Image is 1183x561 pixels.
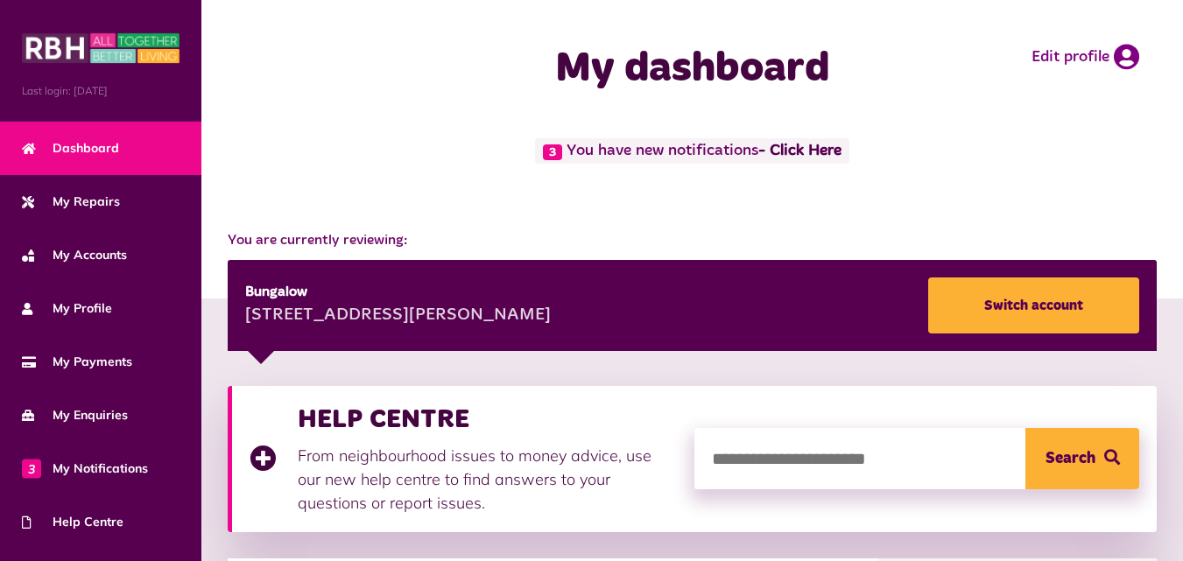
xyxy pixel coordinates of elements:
span: Last login: [DATE] [22,83,180,99]
p: From neighbourhood issues to money advice, use our new help centre to find answers to your questi... [298,444,677,515]
span: 3 [22,459,41,478]
span: My Payments [22,353,132,371]
span: My Accounts [22,246,127,264]
a: - Click Here [758,144,841,159]
div: Bungalow [245,282,551,303]
img: MyRBH [22,31,180,66]
h3: HELP CENTRE [298,403,677,435]
span: My Notifications [22,459,148,478]
span: My Profile [22,299,112,318]
span: Dashboard [22,139,119,158]
span: Help Centre [22,513,123,531]
span: You have new notifications [535,138,849,164]
span: You are currently reviewing: [228,230,1157,251]
a: Switch account [928,277,1139,333]
a: Edit profile [1032,44,1139,70]
h1: My dashboard [464,44,920,95]
span: Search [1046,428,1095,489]
button: Search [1025,428,1139,489]
span: My Enquiries [22,406,128,424]
div: [STREET_ADDRESS][PERSON_NAME] [245,303,551,329]
span: My Repairs [22,193,120,211]
span: 3 [543,144,562,160]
